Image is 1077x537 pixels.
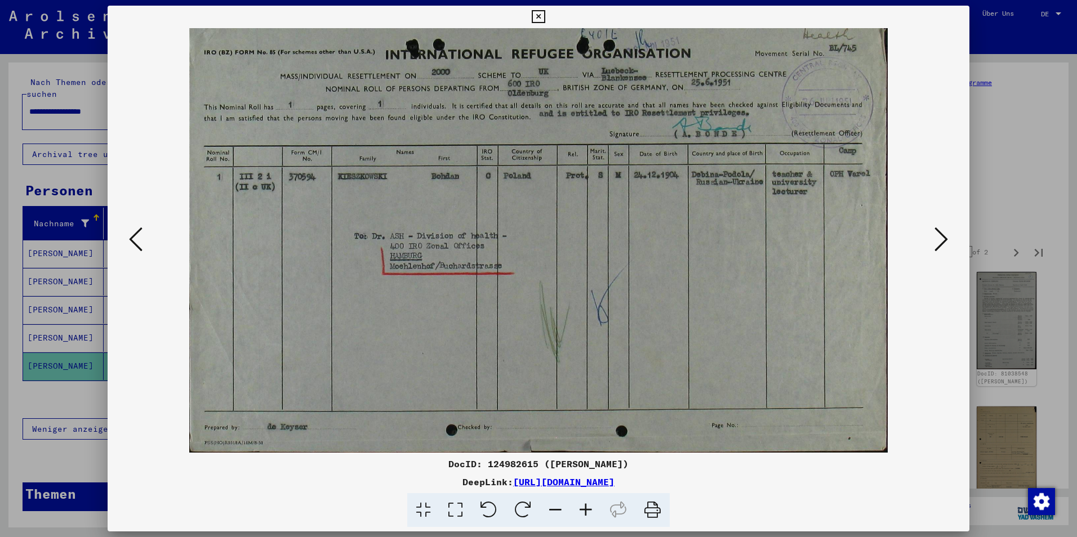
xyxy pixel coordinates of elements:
[513,476,615,487] a: [URL][DOMAIN_NAME]
[108,457,969,471] div: DocID: 124982615 ([PERSON_NAME])
[1028,488,1055,515] img: Zustimmung ändern
[146,28,931,453] img: 001.jpg
[108,475,969,489] div: DeepLink:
